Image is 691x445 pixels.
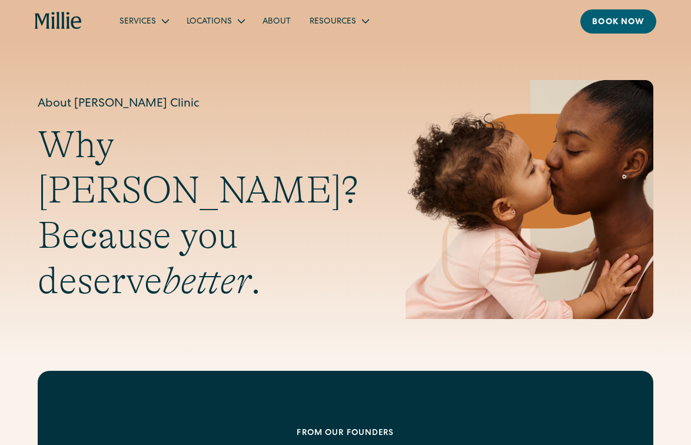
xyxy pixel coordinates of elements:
a: home [35,12,82,31]
em: better [162,260,251,302]
div: Book now [592,16,645,29]
div: Services [110,11,177,31]
div: Resources [310,16,356,28]
h1: About [PERSON_NAME] Clinic [38,95,358,113]
div: From our founders [113,427,578,440]
div: Locations [187,16,232,28]
div: Services [119,16,156,28]
h2: Why [PERSON_NAME]? Because you deserve . [38,122,358,303]
div: Resources [300,11,377,31]
a: About [253,11,300,31]
img: Mother and baby sharing a kiss, highlighting the emotional bond and nurturing care at the heart o... [406,80,653,319]
a: Book now [580,9,656,34]
div: Locations [177,11,253,31]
